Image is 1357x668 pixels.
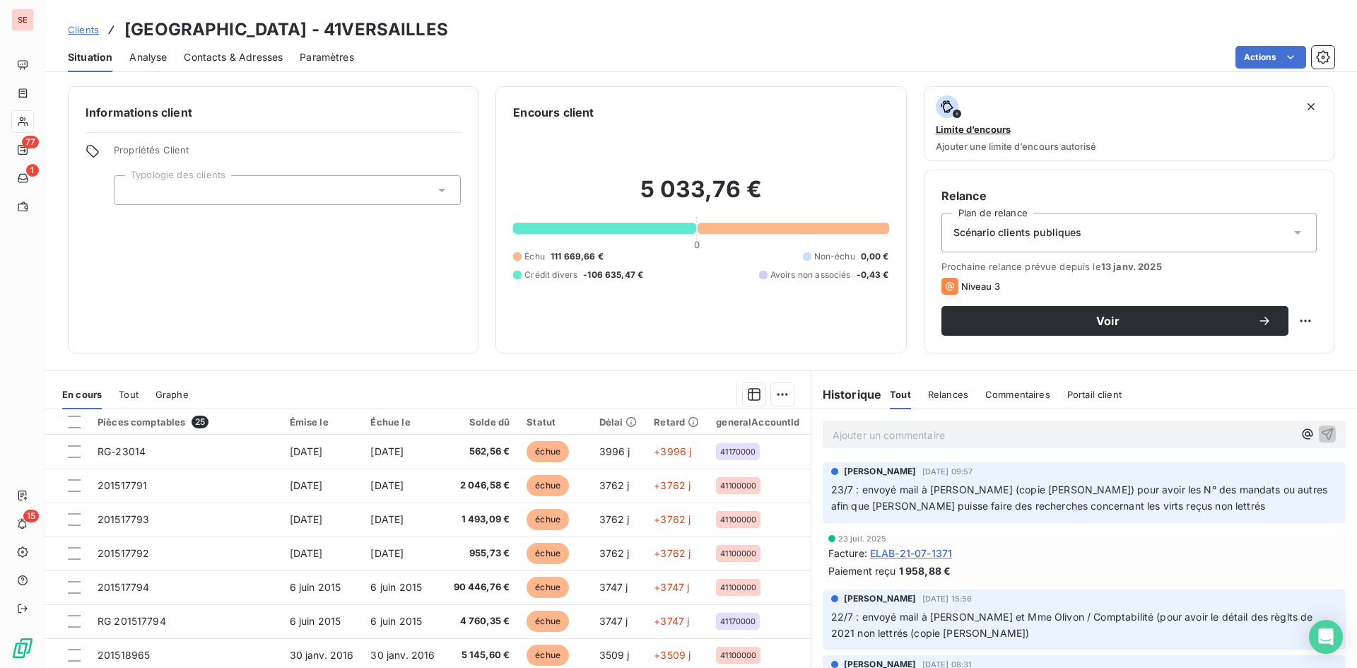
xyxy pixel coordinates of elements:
span: 1 [26,164,39,177]
h3: [GEOGRAPHIC_DATA] - 41VERSAILLES [124,17,448,42]
span: 3747 j [599,581,628,593]
span: [DATE] [370,513,404,525]
span: +3747 j [654,615,689,627]
span: -106 635,47 € [583,269,643,281]
span: 201517792 [98,547,149,559]
span: -0,43 € [857,269,889,281]
span: [DATE] [370,479,404,491]
span: [DATE] [370,445,404,457]
span: Paiement reçu [828,563,896,578]
span: 1 958,88 € [899,563,951,578]
span: échue [527,543,569,564]
span: 30 janv. 2016 [290,649,354,661]
span: Ajouter une limite d’encours autorisé [936,141,1096,152]
span: 111 669,66 € [551,250,604,263]
span: 41170000 [720,617,756,626]
span: 30 janv. 2016 [370,649,435,661]
span: 201517794 [98,581,149,593]
span: Facture : [828,546,867,561]
span: 6 juin 2015 [370,581,422,593]
span: 6 juin 2015 [290,581,341,593]
span: En cours [62,389,102,400]
span: Tout [119,389,139,400]
span: +3509 j [654,649,691,661]
span: Clients [68,24,99,35]
h6: Relance [941,187,1317,204]
span: échue [527,645,569,666]
div: Échue le [370,416,435,428]
span: 22/7 : envoyé mail à [PERSON_NAME] et Mme Olivon / Comptabilité (pour avoir le détail des règlts ... [831,611,1316,639]
div: Statut [527,416,582,428]
span: échue [527,611,569,632]
div: Émise le [290,416,354,428]
span: Échu [524,250,545,263]
input: Ajouter une valeur [126,184,137,197]
span: 4 760,35 € [452,614,510,628]
div: Retard [654,416,699,428]
h6: Informations client [86,104,461,121]
span: 201517791 [98,479,147,491]
a: Clients [68,23,99,37]
span: [DATE] [290,547,323,559]
span: Paramètres [300,50,354,64]
img: Logo LeanPay [11,637,34,660]
div: Open Intercom Messenger [1309,620,1343,654]
span: 41100000 [720,481,756,490]
span: Voir [958,315,1257,327]
div: SE [11,8,34,31]
span: 13 janv. 2025 [1101,261,1162,272]
h6: Historique [811,386,882,403]
span: 41100000 [720,583,756,592]
span: 201517793 [98,513,149,525]
button: Voir [941,306,1288,336]
span: [PERSON_NAME] [844,592,917,605]
span: [PERSON_NAME] [844,465,917,478]
h2: 5 033,76 € [513,175,888,218]
span: 15 [23,510,39,522]
span: 25 [192,416,208,428]
span: 41100000 [720,651,756,660]
span: Graphe [155,389,189,400]
span: Propriétés Client [114,144,461,164]
span: échue [527,577,569,598]
span: Contacts & Adresses [184,50,283,64]
h6: Encours client [513,104,594,121]
span: Niveau 3 [961,281,1000,292]
span: 955,73 € [452,546,510,561]
span: +3762 j [654,547,691,559]
span: Avoirs non associés [770,269,851,281]
span: Scénario clients publiques [953,225,1082,240]
div: Délai [599,416,638,428]
span: 41100000 [720,515,756,524]
span: +3762 j [654,513,691,525]
span: 0 [694,239,700,250]
span: 0,00 € [861,250,889,263]
span: Relances [928,389,968,400]
span: 201518965 [98,649,150,661]
span: 3762 j [599,479,630,491]
span: [DATE] 09:57 [922,467,973,476]
span: 41100000 [720,549,756,558]
span: 3762 j [599,547,630,559]
span: Situation [68,50,112,64]
span: échue [527,441,569,462]
span: RG-23014 [98,445,146,457]
span: Prochaine relance prévue depuis le [941,261,1317,272]
div: Pièces comptables [98,416,273,428]
span: 3996 j [599,445,630,457]
span: [DATE] [290,445,323,457]
span: Commentaires [985,389,1050,400]
span: [DATE] [290,513,323,525]
span: Crédit divers [524,269,577,281]
span: Limite d’encours [936,124,1011,135]
span: RG 201517794 [98,615,166,627]
span: Non-échu [814,250,855,263]
span: [DATE] [290,479,323,491]
span: +3996 j [654,445,691,457]
span: [DATE] 15:56 [922,594,973,603]
span: échue [527,475,569,496]
span: Tout [890,389,911,400]
span: Portail client [1067,389,1122,400]
span: 23/7 : envoyé mail à [PERSON_NAME] (copie [PERSON_NAME]) pour avoir les N° des mandats ou autres ... [831,484,1331,512]
button: Limite d’encoursAjouter une limite d’encours autorisé [924,86,1334,161]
